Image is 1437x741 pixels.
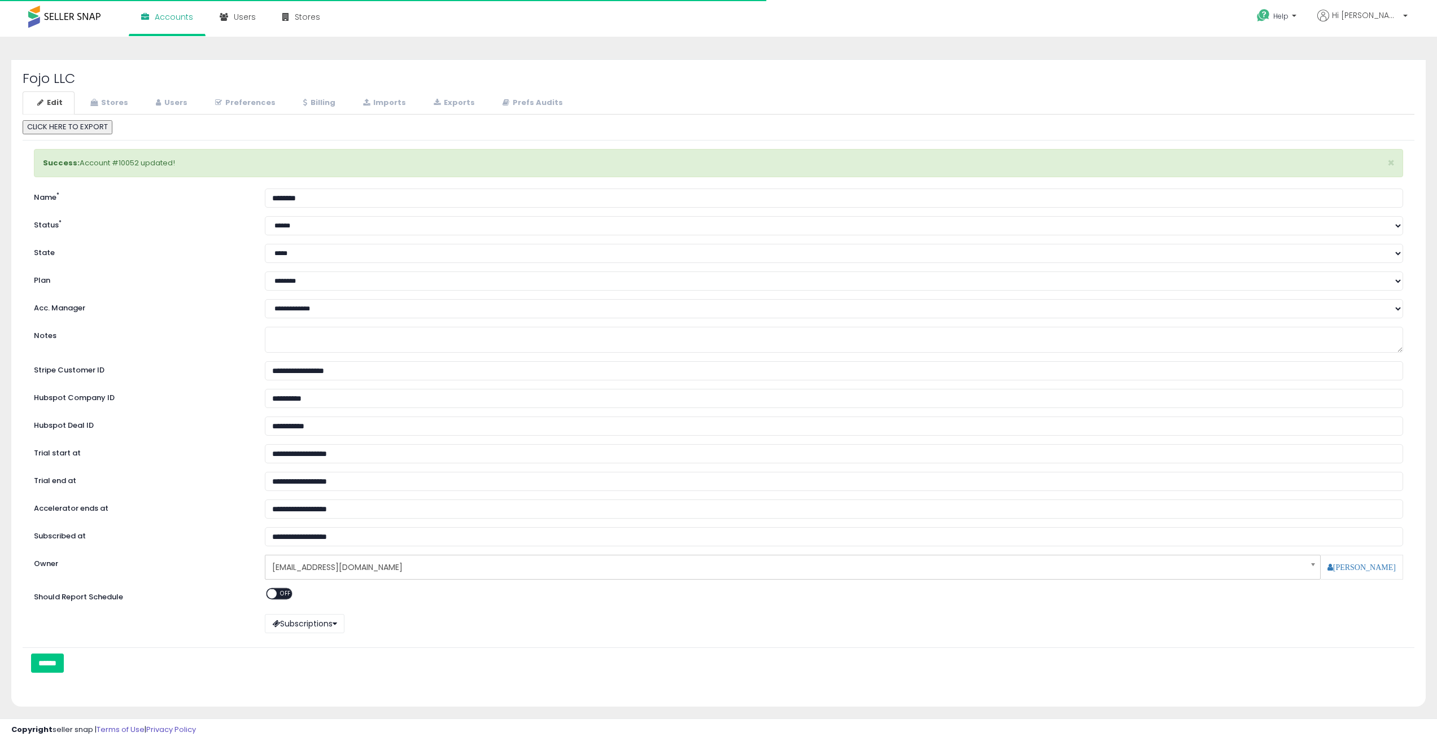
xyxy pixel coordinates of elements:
[295,11,320,23] span: Stores
[1273,11,1289,21] span: Help
[11,724,53,735] strong: Copyright
[25,444,256,459] label: Trial start at
[25,389,256,404] label: Hubspot Company ID
[1327,563,1396,571] a: [PERSON_NAME]
[25,472,256,486] label: Trial end at
[277,589,295,599] span: OFF
[1387,157,1395,169] button: ×
[272,558,1299,577] span: [EMAIL_ADDRESS][DOMAIN_NAME]
[25,244,256,258] label: State
[25,299,256,314] label: Acc. Manager
[419,91,487,115] a: Exports
[141,91,199,115] a: Users
[25,327,256,341] label: Notes
[289,91,347,115] a: Billing
[23,71,1414,86] h2: Fojo LLC
[97,724,145,735] a: Terms of Use
[25,188,256,203] label: Name
[43,157,80,168] strong: Success:
[348,91,418,115] a: Imports
[23,120,112,134] button: CLICK HERE TO EXPORT
[25,361,256,376] label: Stripe Customer ID
[76,91,140,115] a: Stores
[488,91,575,115] a: Prefs Audits
[1256,8,1270,23] i: Get Help
[34,592,123,603] label: Should Report Schedule
[34,559,58,569] label: Owner
[25,416,256,431] label: Hubspot Deal ID
[11,725,196,735] div: seller snap | |
[146,724,196,735] a: Privacy Policy
[1332,10,1400,21] span: Hi [PERSON_NAME]
[234,11,256,23] span: Users
[155,11,193,23] span: Accounts
[25,271,256,286] label: Plan
[200,91,287,115] a: Preferences
[25,527,256,542] label: Subscribed at
[1317,10,1408,35] a: Hi [PERSON_NAME]
[25,499,256,514] label: Accelerator ends at
[25,216,256,231] label: Status
[23,91,75,115] a: Edit
[265,614,344,633] button: Subscriptions
[34,149,1403,178] div: Account #10052 updated!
